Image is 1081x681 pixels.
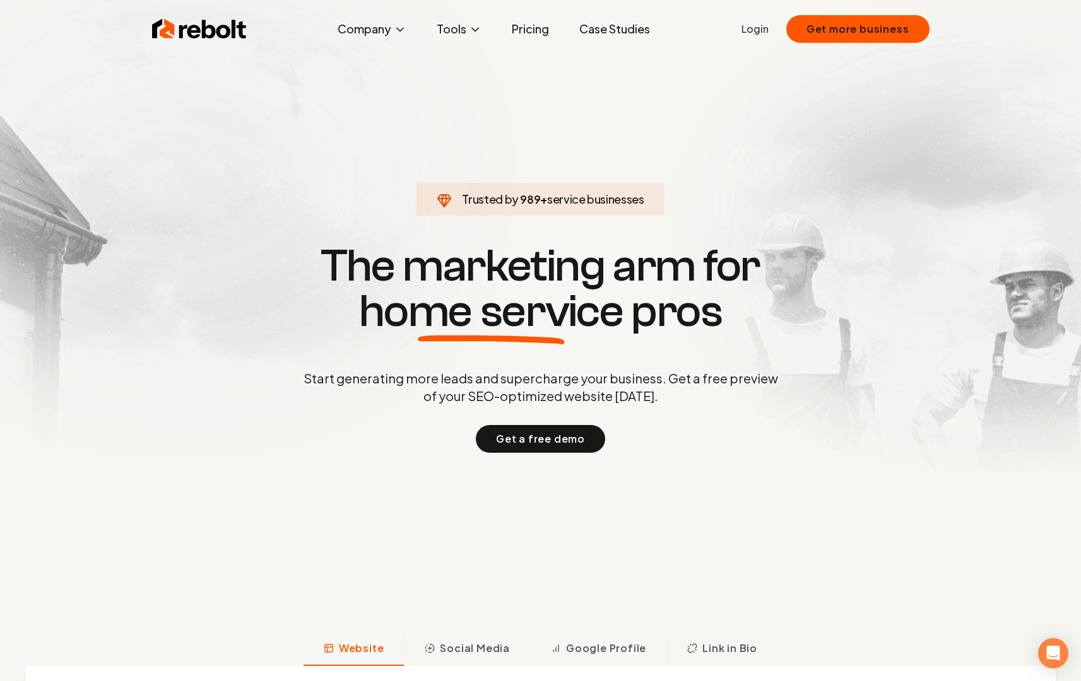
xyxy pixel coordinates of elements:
[404,633,530,666] button: Social Media
[540,192,547,206] span: +
[1038,638,1068,668] div: Open Intercom Messenger
[427,16,492,42] button: Tools
[666,633,777,666] button: Link in Bio
[304,633,405,666] button: Website
[530,633,666,666] button: Google Profile
[741,21,769,37] a: Login
[238,243,844,334] h1: The marketing arm for pros
[339,641,384,656] span: Website
[328,16,416,42] button: Company
[440,641,510,656] span: Social Media
[152,16,247,42] img: Rebolt Logo
[547,192,644,206] span: service businesses
[502,16,559,42] a: Pricing
[462,192,518,206] span: Trusted by
[359,289,623,334] span: home service
[566,641,646,656] span: Google Profile
[702,641,757,656] span: Link in Bio
[301,370,781,405] p: Start generating more leads and supercharge your business. Get a free preview of your SEO-optimiz...
[476,425,605,453] button: Get a free demo
[786,15,930,43] button: Get more business
[520,190,540,208] span: 989
[569,16,660,42] a: Case Studies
